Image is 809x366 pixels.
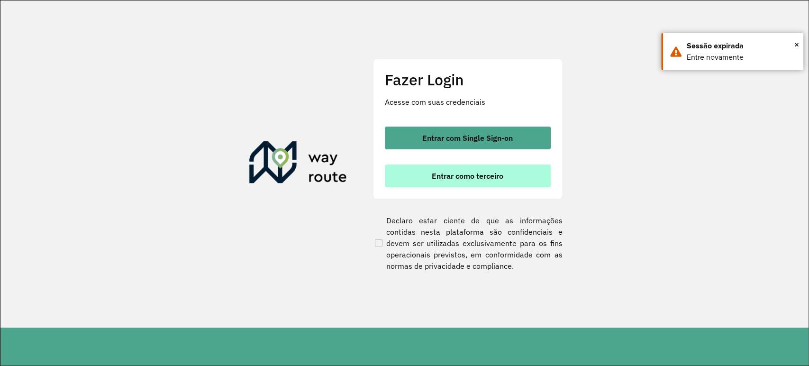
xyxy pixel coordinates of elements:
[385,165,551,187] button: button
[385,127,551,149] button: button
[687,52,796,63] div: Entre novamente
[385,96,551,108] p: Acesse com suas credenciais
[249,141,347,187] img: Roteirizador AmbevTech
[687,40,796,52] div: Sessão expirada
[385,71,551,89] h2: Fazer Login
[794,37,799,52] button: Close
[422,134,513,142] span: Entrar com Single Sign-on
[794,37,799,52] span: ×
[373,215,563,272] label: Declaro estar ciente de que as informações contidas nesta plataforma são confidenciais e devem se...
[432,172,503,180] span: Entrar como terceiro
